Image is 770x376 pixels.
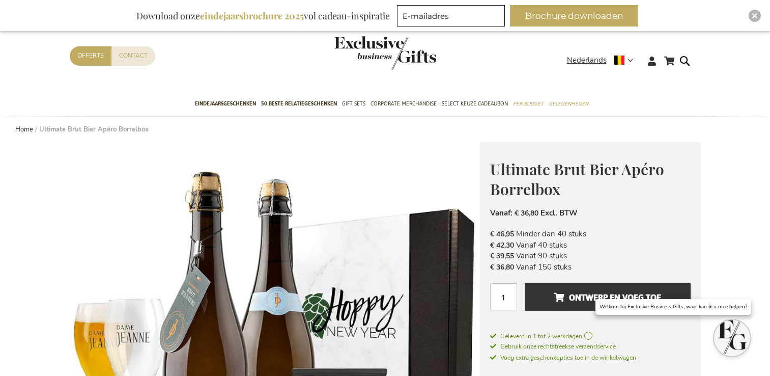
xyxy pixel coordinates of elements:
[15,125,33,134] a: Home
[195,98,256,109] span: Eindejaarsgeschenken
[513,98,544,109] span: Per Budget
[200,10,304,22] b: eindejaarsbrochure 2025
[490,352,691,363] a: Voeg extra geschenkopties toe in de winkelwagen
[397,5,505,26] input: E-mailadres
[342,98,365,109] span: Gift Sets
[334,36,385,70] a: store logo
[334,36,436,70] img: Exclusive Business gifts logo
[490,262,691,273] li: Vanaf 150 stuks
[749,10,761,22] div: Close
[490,240,691,251] li: Vanaf 40 stuks
[397,5,508,30] form: marketing offers and promotions
[111,46,155,65] a: Contact
[490,240,514,250] span: € 42,30
[490,229,691,239] li: Minder dan 40 stuks
[567,55,607,66] span: Nederlands
[490,251,691,261] li: Vanaf 90 stuks
[490,208,512,218] span: Vanaf:
[490,332,691,341] a: Geleverd in 1 tot 2 werkdagen
[490,354,636,362] span: Voeg extra geschenkopties toe in de winkelwagen
[490,262,514,272] span: € 36,80
[515,208,538,218] span: € 36,80
[490,342,616,351] span: Gebruik onze rechtstreekse verzendservice
[132,5,394,26] div: Download onze vol cadeau-inspiratie
[442,98,508,109] span: Select Keuze Cadeaubon
[510,5,638,26] button: Brochure downloaden
[567,55,640,66] div: Nederlands
[70,46,111,65] a: Offerte
[525,283,690,311] button: Ontwerp en voeg toe
[490,229,514,239] span: € 46,95
[549,98,588,109] span: Gelegenheden
[261,98,337,109] span: 50 beste relatiegeschenken
[540,208,578,218] span: Excl. BTW
[752,13,758,19] img: Close
[490,251,514,261] span: € 39,55
[554,289,661,306] span: Ontwerp en voeg toe
[490,159,664,199] span: Ultimate Brut Bier Apéro Borrelbox
[490,283,517,310] input: Aantal
[370,98,437,109] span: Corporate Merchandise
[39,125,149,134] strong: Ultimate Brut Bier Apéro Borrelbox
[490,341,691,352] a: Gebruik onze rechtstreekse verzendservice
